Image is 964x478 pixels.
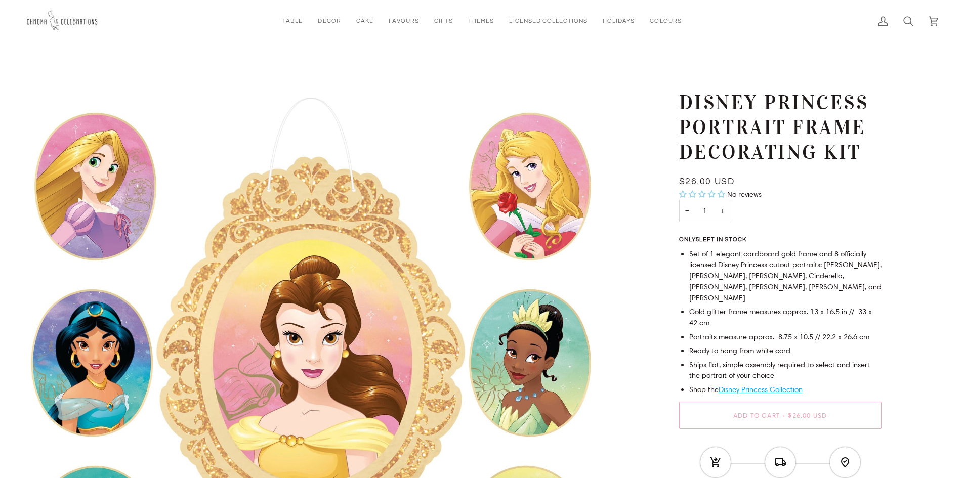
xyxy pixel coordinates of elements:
[509,17,588,25] span: Licensed Collections
[727,190,762,199] span: No reviews
[696,237,699,242] span: 5
[434,17,453,25] span: Gifts
[714,200,731,223] button: Increase quantity
[679,91,874,164] h1: Disney Princess Portrait Frame Decorating Kit
[719,385,803,394] a: Disney Princess Collection
[603,17,635,25] span: Holidays
[689,360,882,382] li: Ships flat, simple assembly required to select and insert the portrait of your choice
[689,384,882,396] li: Shop the
[679,200,731,223] input: Quantity
[389,17,419,25] span: Favours
[679,177,735,186] span: $26.00 USD
[788,411,827,419] span: $26.00 USD
[689,249,882,304] li: Set of 1 elegant cardboard gold frame and 8 officially licensed Disney Princess cutout portraits:...
[780,411,788,419] span: •
[679,402,882,429] button: Add to Cart
[468,17,494,25] span: Themes
[25,8,101,34] img: Chroma Celebrations
[679,237,751,243] span: Only left in stock
[318,17,341,25] span: Décor
[650,17,681,25] span: Colours
[689,345,882,357] li: Ready to hang from white cord
[733,411,780,419] span: Add to Cart
[356,17,373,25] span: Cake
[679,200,695,223] button: Decrease quantity
[689,332,882,343] li: Portraits measure approx. 8.75 x 10.5 // 22.2 x 26.6 cm
[689,307,882,329] li: Gold glitter frame measures approx. 13 x 16.5 in // 33 x 42 cm
[282,17,303,25] span: Table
